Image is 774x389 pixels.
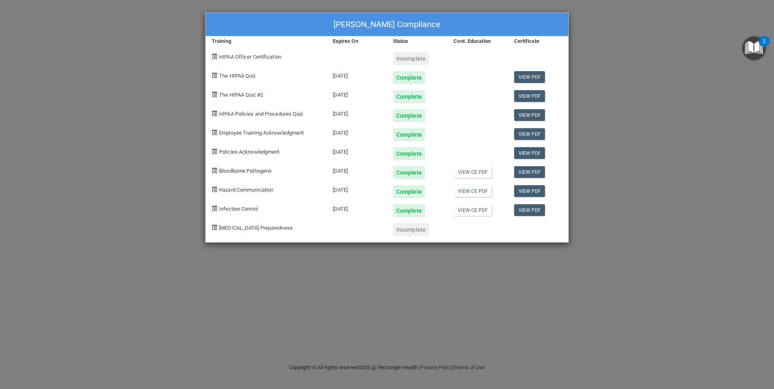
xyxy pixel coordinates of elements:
[219,130,304,136] span: Employee Training Acknowledgment
[393,185,425,198] div: Complete
[327,160,387,179] div: [DATE]
[514,147,545,159] a: View PDF
[327,65,387,84] div: [DATE]
[514,128,545,140] a: View PDF
[393,90,425,103] div: Complete
[393,128,425,141] div: Complete
[327,179,387,198] div: [DATE]
[327,122,387,141] div: [DATE]
[387,36,447,46] div: Status
[393,109,425,122] div: Complete
[393,52,429,65] div: Incomplete
[447,36,508,46] div: Cont. Education
[453,166,492,178] a: View CE PDF
[219,73,255,79] span: The HIPAA Quiz
[219,187,273,193] span: Hazard Communication
[514,185,545,197] a: View PDF
[219,111,303,117] span: HIPAA Policies and Procedures Quiz
[453,204,492,216] a: View CE PDF
[219,225,293,231] span: [MEDICAL_DATA] Preparedness
[393,147,425,160] div: Complete
[514,90,545,102] a: View PDF
[393,166,425,179] div: Complete
[453,185,492,197] a: View CE PDF
[327,198,387,217] div: [DATE]
[206,13,568,36] div: [PERSON_NAME] Compliance
[514,71,545,83] a: View PDF
[327,103,387,122] div: [DATE]
[742,36,766,60] button: Open Resource Center, 2 new notifications
[393,71,425,84] div: Complete
[514,109,545,121] a: View PDF
[327,141,387,160] div: [DATE]
[763,41,765,52] div: 2
[219,54,281,60] span: HIPAA Officer Certification
[219,168,272,174] span: Bloodborne Pathogens
[219,206,258,212] span: Infection Control
[393,204,425,217] div: Complete
[508,36,568,46] div: Certificate
[219,149,279,155] span: Policies Acknowledgment
[327,36,387,46] div: Expires On
[206,36,327,46] div: Training
[219,92,263,98] span: The HIPAA Quiz #2
[327,84,387,103] div: [DATE]
[393,223,429,236] div: Incomplete
[514,166,545,178] a: View PDF
[514,204,545,216] a: View PDF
